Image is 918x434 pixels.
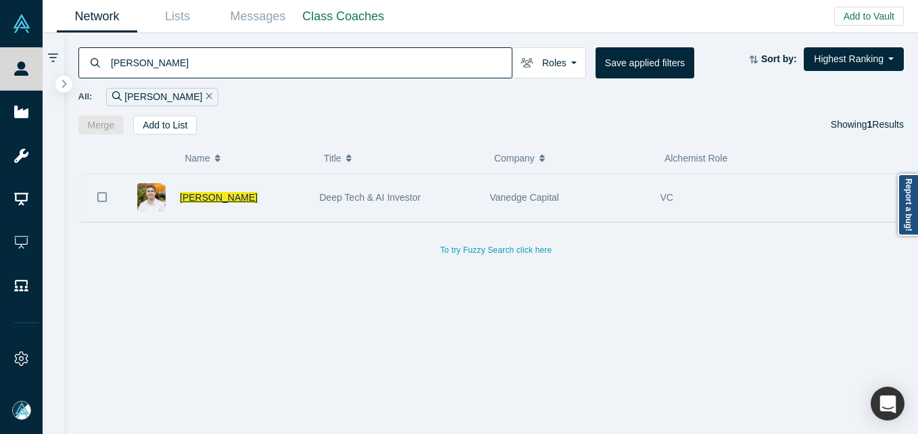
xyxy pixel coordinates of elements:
[804,47,904,71] button: Highest Ranking
[185,144,210,172] span: Name
[133,116,197,135] button: Add to List
[494,144,650,172] button: Company
[490,192,559,203] span: Vanedge Capital
[106,88,218,106] div: [PERSON_NAME]
[898,174,918,236] a: Report a bug!
[494,144,535,172] span: Company
[137,183,166,212] img: Darren Thomson's Profile Image
[431,241,561,259] button: To try Fuzzy Search click here
[12,14,31,33] img: Alchemist Vault Logo
[834,7,904,26] button: Add to Vault
[57,1,137,32] a: Network
[185,144,310,172] button: Name
[78,116,124,135] button: Merge
[320,192,421,203] span: Deep Tech & AI Investor
[867,119,873,130] strong: 1
[761,53,797,64] strong: Sort by:
[665,153,727,164] span: Alchemist Role
[12,401,31,420] img: Mia Scott's Account
[218,1,298,32] a: Messages
[324,144,480,172] button: Title
[202,89,212,105] button: Remove Filter
[512,47,586,78] button: Roles
[78,90,93,103] span: All:
[81,174,123,221] button: Bookmark
[596,47,694,78] button: Save applied filters
[867,119,904,130] span: Results
[831,116,904,135] div: Showing
[110,47,512,78] input: Search by name, title, company, summary, expertise, investment criteria or topics of focus
[660,192,673,203] span: VC
[324,144,341,172] span: Title
[137,1,218,32] a: Lists
[180,192,258,203] a: [PERSON_NAME]
[298,1,389,32] a: Class Coaches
